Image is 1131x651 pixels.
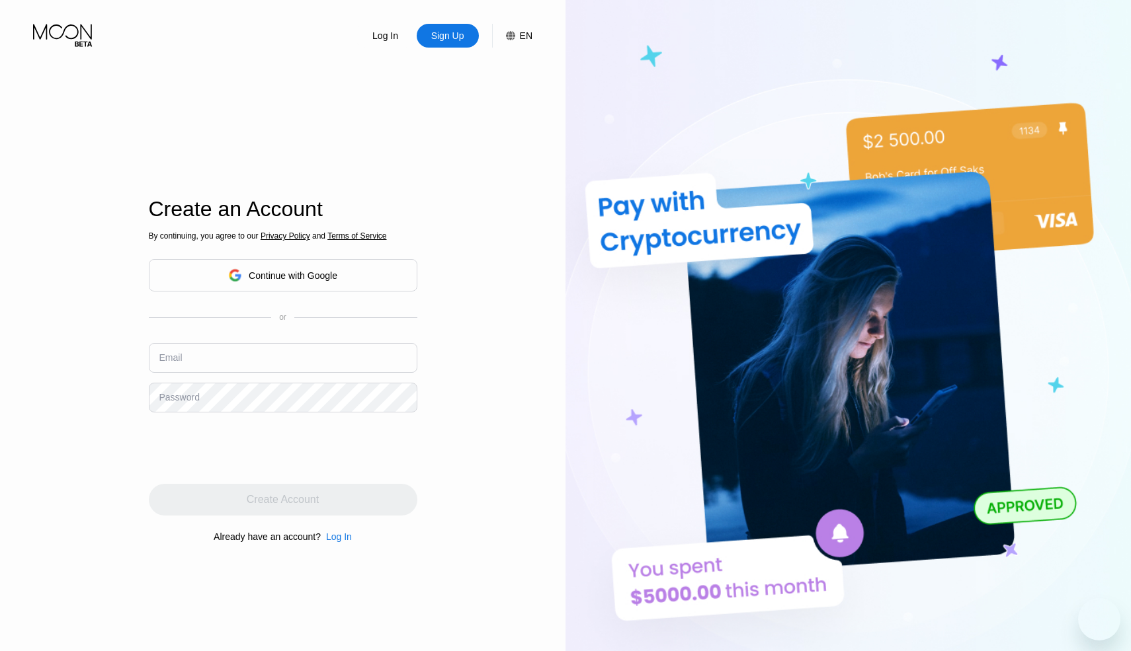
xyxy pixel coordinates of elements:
[430,29,466,42] div: Sign Up
[214,531,321,542] div: Already have an account?
[417,24,479,48] div: Sign Up
[159,392,200,402] div: Password
[321,531,352,542] div: Log In
[327,231,386,241] span: Terms of Service
[520,30,532,41] div: EN
[492,24,532,48] div: EN
[261,231,310,241] span: Privacy Policy
[355,24,417,48] div: Log In
[149,259,417,291] div: Continue with Google
[310,231,328,241] span: and
[149,197,417,221] div: Create an Account
[159,352,183,363] div: Email
[279,313,286,322] div: or
[149,422,350,474] iframe: reCAPTCHA
[249,270,337,281] div: Continue with Google
[371,29,399,42] div: Log In
[1078,598,1120,640] iframe: Button to launch messaging window
[326,531,352,542] div: Log In
[149,231,417,241] div: By continuing, you agree to our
